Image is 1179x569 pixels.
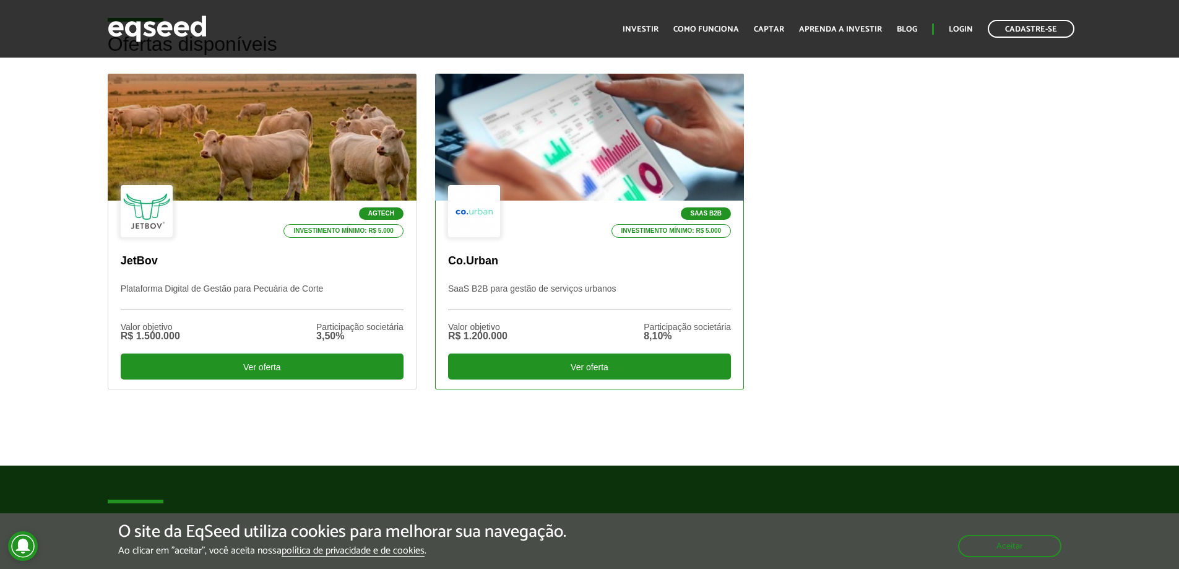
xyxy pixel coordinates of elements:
[448,331,507,341] div: R$ 1.200.000
[611,224,732,238] p: Investimento mínimo: R$ 5.000
[949,25,973,33] a: Login
[799,25,882,33] a: Aprenda a investir
[108,74,417,389] a: Agtech Investimento mínimo: R$ 5.000 JetBov Plataforma Digital de Gestão para Pecuária de Corte V...
[988,20,1074,38] a: Cadastre-se
[435,74,744,389] a: SaaS B2B Investimento mínimo: R$ 5.000 Co.Urban SaaS B2B para gestão de serviços urbanos Valor ob...
[283,224,404,238] p: Investimento mínimo: R$ 5.000
[316,331,404,341] div: 3,50%
[121,323,180,331] div: Valor objetivo
[121,354,404,380] div: Ver oferta
[316,323,404,331] div: Participação societária
[754,25,784,33] a: Captar
[897,25,917,33] a: Blog
[121,331,180,341] div: R$ 1.500.000
[282,546,425,557] a: política de privacidade e de cookies
[623,25,659,33] a: Investir
[448,254,731,268] p: Co.Urban
[448,354,731,380] div: Ver oferta
[681,207,731,220] p: SaaS B2B
[108,12,207,45] img: EqSeed
[121,284,404,310] p: Plataforma Digital de Gestão para Pecuária de Corte
[359,207,404,220] p: Agtech
[118,523,566,542] h5: O site da EqSeed utiliza cookies para melhorar sua navegação.
[644,323,731,331] div: Participação societária
[958,535,1061,557] button: Aceitar
[448,323,507,331] div: Valor objetivo
[448,284,731,310] p: SaaS B2B para gestão de serviços urbanos
[121,254,404,268] p: JetBov
[673,25,739,33] a: Como funciona
[118,545,566,557] p: Ao clicar em "aceitar", você aceita nossa .
[644,331,731,341] div: 8,10%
